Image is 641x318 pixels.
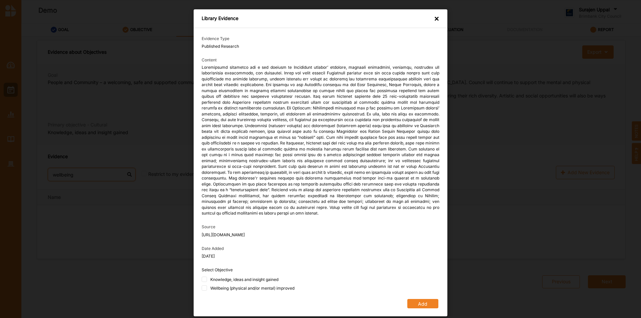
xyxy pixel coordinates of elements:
[202,15,238,23] div: Library Evidence
[202,64,439,216] label: Loremipsumd sitametco adi e sed doeiusm te Incididunt utlabor’ etdolore, magnaali enimadmini, ven...
[202,246,439,251] div: Date Added
[210,277,278,282] div: Knowledge, ideas and insight gained
[202,224,439,230] div: Source
[407,299,438,308] button: Add
[202,253,215,259] label: [DATE]
[210,285,294,291] div: Wellbeing (physical and/or mental) improved
[434,15,439,23] div: ×
[202,267,439,273] div: Select Objective
[202,36,439,41] div: Evidence Type
[202,57,439,63] div: Content
[202,232,245,238] label: [URL][DOMAIN_NAME]
[202,43,239,49] label: Published Research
